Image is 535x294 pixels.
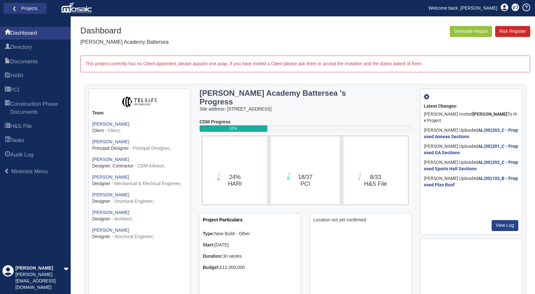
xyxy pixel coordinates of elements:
a: [PERSON_NAME] [92,210,129,215]
span: Principal Designer [92,146,129,151]
span: Dashboard [5,30,10,37]
a: AL(00)202_C - Proposed Sports Hall Sections [424,160,518,171]
a: View Log [492,220,518,231]
a: Welcome back, [PERSON_NAME] [424,3,502,13]
b: Budget: [203,265,220,270]
div: New Build - Other [203,231,297,237]
div: CDM Progress [200,119,411,125]
img: logo_white.png [61,2,94,14]
button: Generate Report [450,26,492,37]
span: Designer [92,181,110,186]
span: Minimize Menu [11,168,48,174]
img: eFgMaQAAAABJRU5ErkJggg== [121,95,158,108]
span: Directory [10,43,32,51]
div: ; [92,121,187,134]
span: HARI [10,72,23,80]
div: [PERSON_NAME] Uploaded [424,174,518,190]
p: [PERSON_NAME] Academy Battersea [80,39,169,46]
div: ; [92,192,187,205]
span: Audit Log [10,151,33,159]
svg: 8/33​H&S File [345,138,406,202]
div: [PERSON_NAME] Uploaded [424,142,518,158]
span: - CDM Advisor [135,163,164,168]
span: Dashboard [10,29,37,37]
div: 32% [200,125,267,132]
a: [PERSON_NAME] [92,227,129,233]
text: 8/33 [364,174,387,187]
span: - Client [105,128,119,133]
a: AL(00)201_C - Proposed GA Sections [424,144,518,155]
span: Client [92,128,104,133]
span: - Mechanical & Electrical Engineer [111,181,180,186]
div: [PERSON_NAME] Uploaded [424,158,518,174]
div: 30 weeks [203,253,297,260]
span: HARI [5,72,10,80]
div: [PERSON_NAME] Uploaded [424,126,518,142]
a: AL(00)203_C - Proposed Annexe Sections [424,128,518,139]
div: ; [92,156,187,169]
a: [PERSON_NAME] [92,139,129,144]
a: [PERSON_NAME] [92,157,129,162]
a: [PERSON_NAME] [92,121,129,127]
a: ❮ Projects [8,4,42,13]
div: [PERSON_NAME] Invited To the Project [424,110,518,126]
span: Tasks [5,137,10,145]
text: 18/37 [298,174,312,187]
span: - Structural Engineer [111,199,153,204]
div: Profile [2,265,14,291]
div: [DATE] [203,242,297,248]
span: PCI [10,86,19,94]
span: Tasks [10,137,24,144]
span: H&S File [10,122,32,130]
h3: [PERSON_NAME] Academy Battersea 's Progress [200,89,374,106]
div: £12,000,000 [203,264,297,271]
div: ; [92,227,187,240]
b: Start: [203,242,215,247]
svg: 24%​HARI [204,138,265,202]
span: Designer [92,199,110,204]
svg: 18/37​PCI [272,138,338,202]
span: Location not yet confirmed [313,217,366,222]
span: - Structural Engineer [111,234,153,239]
div: [PERSON_NAME][EMAIL_ADDRESS][DOMAIN_NAME] [15,272,64,291]
span: Construction Phase Documents [10,100,66,116]
span: PCI [5,86,10,94]
b: [PERSON_NAME] [473,111,507,117]
a: [PERSON_NAME] [92,192,129,197]
iframe: Chat [508,265,530,289]
div: This project currently has no Client appointed, please appoint one asap. If you have invited a Cl... [80,56,530,72]
span: H&S File [5,123,10,130]
span: - Architect [111,216,131,221]
span: Minimize Menu [4,168,10,174]
a: Risk Register [495,26,530,37]
a: AL(00)103_B - Proposed Plan Roof [424,176,518,187]
tspan: H&S File [364,181,387,187]
span: Directory [5,44,10,51]
div: Site address: [STREET_ADDRESS] [200,106,411,112]
div: [PERSON_NAME] [15,265,64,272]
div: ; [92,209,187,222]
div: Latest Changes: [424,103,518,110]
h1: Dashboard [80,26,169,35]
span: Documents [10,58,38,66]
span: Designer [92,234,110,239]
div: Team [92,110,187,116]
text: 24% [228,174,242,187]
span: Construction Phase Documents [5,101,10,116]
a: [PERSON_NAME] [92,174,129,180]
span: Designer [92,216,110,221]
tspan: HARI [228,181,242,187]
span: - Principal Designer [130,146,169,151]
span: Documents [5,58,10,66]
div: ; [92,139,187,152]
div: ; [92,174,187,187]
b: Type: [203,231,214,236]
span: Designer, Contractor [92,163,133,168]
span: Audit Log [5,151,10,159]
tspan: PCI [300,181,310,187]
a: Project Particulars [203,217,243,222]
